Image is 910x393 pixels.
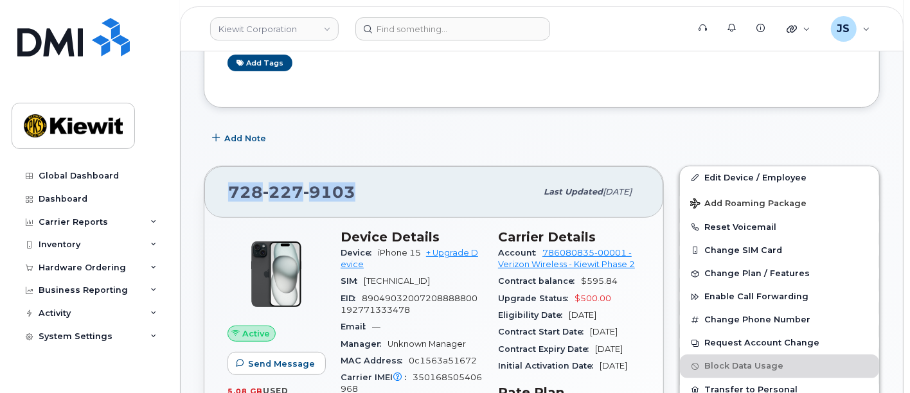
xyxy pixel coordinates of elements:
span: SIM [341,276,364,286]
button: Change Plan / Features [680,262,879,285]
span: Send Message [248,358,315,370]
button: Send Message [227,352,326,375]
span: [TECHNICAL_ID] [364,276,430,286]
span: [DATE] [603,187,632,197]
span: 9103 [303,182,355,202]
span: Email [341,322,372,331]
span: [DATE] [590,327,618,336]
input: Find something... [355,17,550,40]
span: Add Note [224,132,266,144]
span: [DATE] [569,310,596,320]
span: Change Plan / Features [704,269,810,279]
button: Block Data Usage [680,354,879,378]
span: $500.00 [575,293,611,303]
a: Kiewit Corporation [210,17,339,40]
button: Change SIM Card [680,239,879,262]
span: Account [498,248,542,258]
span: iPhone 15 [378,248,421,258]
span: Contract Start Date [498,327,590,336]
span: Eligibility Date [498,310,569,320]
button: Reset Voicemail [680,216,879,239]
button: Change Phone Number [680,308,879,331]
span: $595.84 [581,276,618,286]
span: Last updated [544,187,603,197]
a: 786080835-00001 - Verizon Wireless - Kiewit Phase 2 [498,248,635,269]
span: EID [341,293,362,303]
div: Quicklinks [778,16,819,42]
span: Add Roaming Package [690,198,807,211]
span: Contract Expiry Date [498,344,595,354]
span: 0c1563a51672 [409,356,477,365]
span: 227 [263,182,303,202]
span: 89049032007208888800192771333478 [341,293,477,315]
span: Upgrade Status [498,293,575,303]
h3: Carrier Details [498,229,640,245]
button: Enable Call Forwarding [680,285,879,308]
button: Request Account Change [680,331,879,354]
span: Device [341,248,378,258]
h3: Device Details [341,229,483,245]
button: Add Note [204,127,277,150]
button: Add Roaming Package [680,189,879,216]
span: Unknown Manager [388,339,466,349]
span: MAC Address [341,356,409,365]
a: Add tags [227,55,292,71]
a: Edit Device / Employee [680,166,879,189]
span: [DATE] [595,344,623,354]
span: Initial Activation Date [498,361,600,371]
span: Carrier IMEI [341,372,413,382]
span: — [372,322,380,331]
iframe: Messenger Launcher [854,337,900,383]
span: Active [242,327,270,340]
img: iPhone_15_Black.png [238,236,315,313]
div: Jenna Savard [822,16,879,42]
span: 728 [228,182,355,202]
span: Enable Call Forwarding [704,292,808,302]
span: JS [837,21,850,37]
span: Contract balance [498,276,581,286]
span: [DATE] [600,361,627,371]
span: Manager [341,339,388,349]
